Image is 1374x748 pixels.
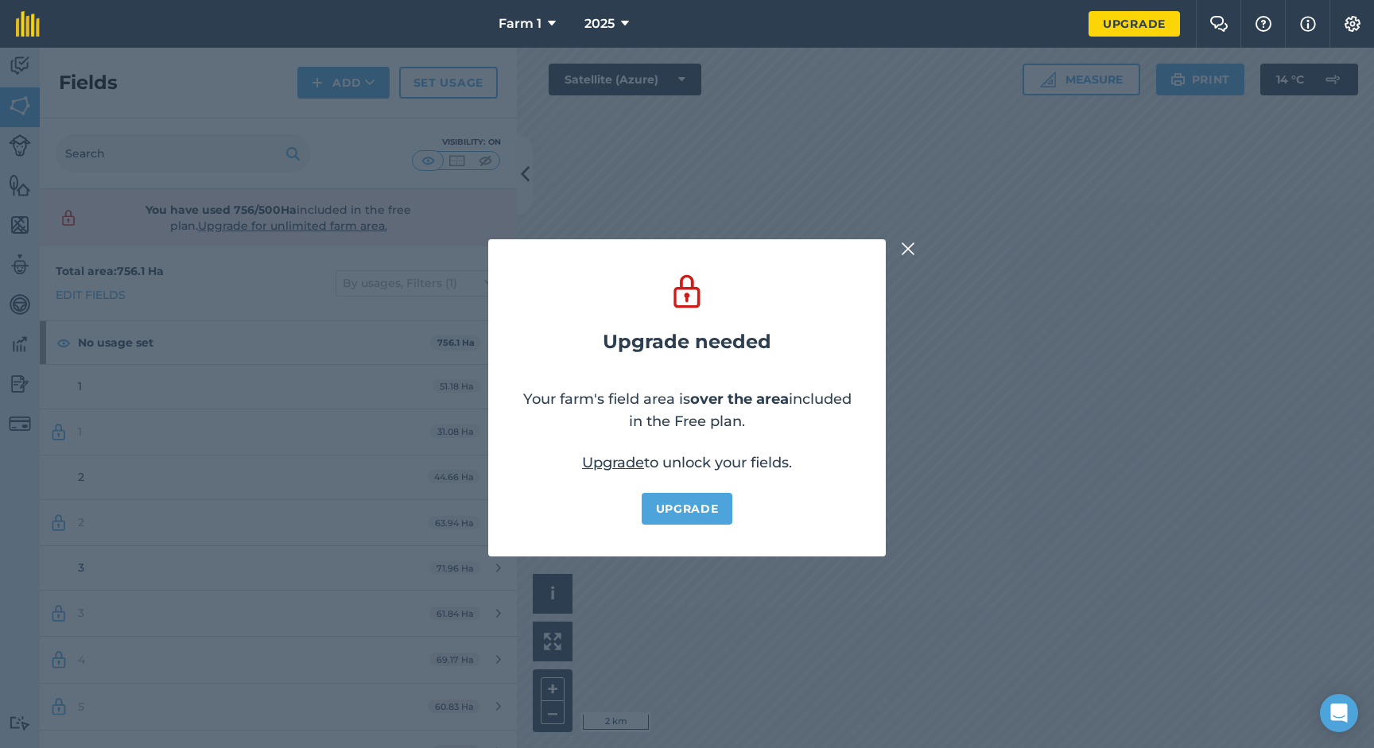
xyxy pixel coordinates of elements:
[642,493,733,525] a: Upgrade
[16,11,40,37] img: fieldmargin Logo
[690,390,789,408] strong: over the area
[499,14,541,33] span: Farm 1
[584,14,615,33] span: 2025
[901,239,915,258] img: svg+xml;base64,PHN2ZyB4bWxucz0iaHR0cDovL3d3dy53My5vcmcvMjAwMC9zdmciIHdpZHRoPSIyMiIgaGVpZ2h0PSIzMC...
[603,331,771,353] h2: Upgrade needed
[1209,16,1228,32] img: Two speech bubbles overlapping with the left bubble in the forefront
[582,454,644,471] a: Upgrade
[1089,11,1180,37] a: Upgrade
[1320,694,1358,732] div: Open Intercom Messenger
[1343,16,1362,32] img: A cog icon
[520,388,854,432] p: Your farm's field area is included in the Free plan.
[582,452,792,474] p: to unlock your fields.
[1300,14,1316,33] img: svg+xml;base64,PHN2ZyB4bWxucz0iaHR0cDovL3d3dy53My5vcmcvMjAwMC9zdmciIHdpZHRoPSIxNyIgaGVpZ2h0PSIxNy...
[1254,16,1273,32] img: A question mark icon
